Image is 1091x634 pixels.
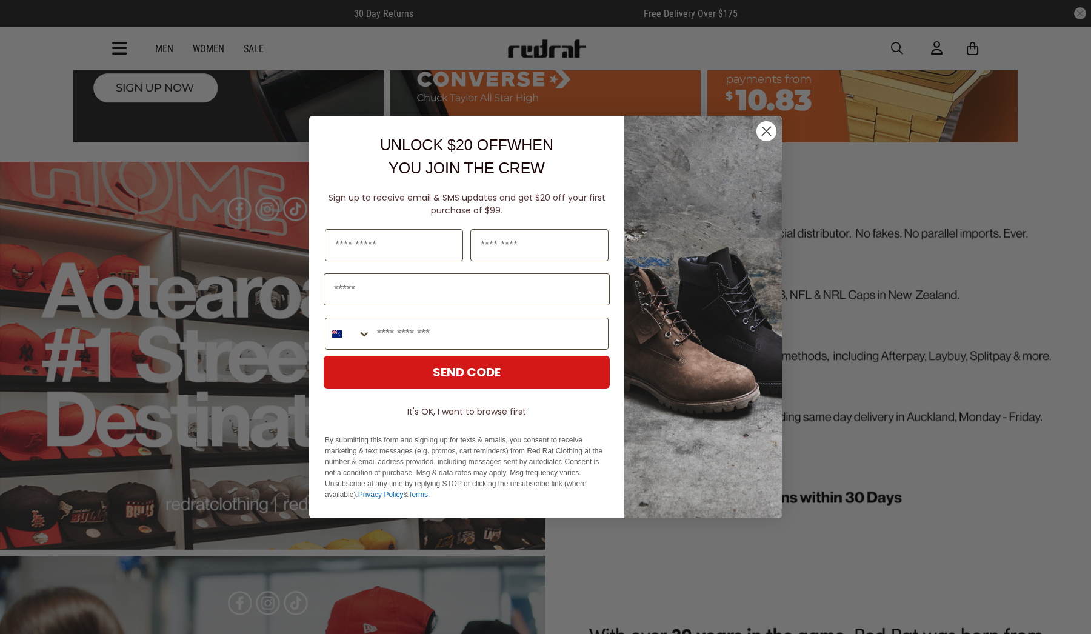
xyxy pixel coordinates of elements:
button: Close dialog [756,121,777,142]
input: First Name [325,229,463,261]
button: It's OK, I want to browse first [324,401,610,422]
span: Sign up to receive email & SMS updates and get $20 off your first purchase of $99. [329,192,606,216]
button: Search Countries [325,318,371,349]
span: WHEN [507,136,553,153]
button: SEND CODE [324,356,610,389]
span: UNLOCK $20 OFF [380,136,507,153]
button: Open LiveChat chat widget [10,5,46,41]
img: New Zealand [332,329,342,339]
a: Terms [408,490,428,499]
p: By submitting this form and signing up for texts & emails, you consent to receive marketing & tex... [325,435,609,500]
img: f7662613-148e-4c88-9575-6c6b5b55a647.jpeg [624,116,782,518]
span: YOU JOIN THE CREW [389,159,545,176]
input: Email [324,273,610,305]
a: Privacy Policy [358,490,404,499]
